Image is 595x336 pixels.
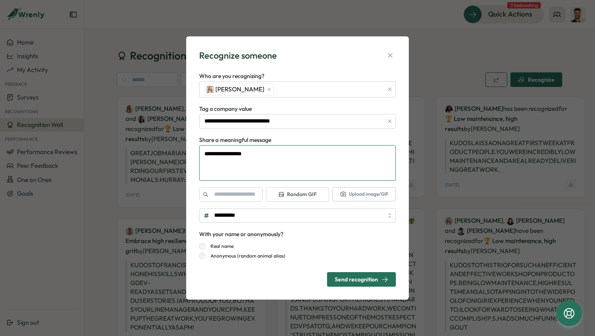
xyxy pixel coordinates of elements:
div: With your name or anonymously? [199,230,283,239]
button: Send recognition [327,272,396,287]
label: Anonymous (random animal alias) [206,253,285,259]
label: Real name [206,243,234,249]
div: Send recognition [335,276,388,283]
button: Random GIF [266,187,329,202]
div: Recognize someone [199,49,277,62]
img: Sarah McEwan [206,86,214,93]
span: [PERSON_NAME] [215,85,264,94]
span: Random GIF [278,191,317,198]
label: Tag a company value [199,105,252,114]
label: Who are you recognizing? [199,72,264,81]
label: Share a meaningful message [199,136,271,145]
